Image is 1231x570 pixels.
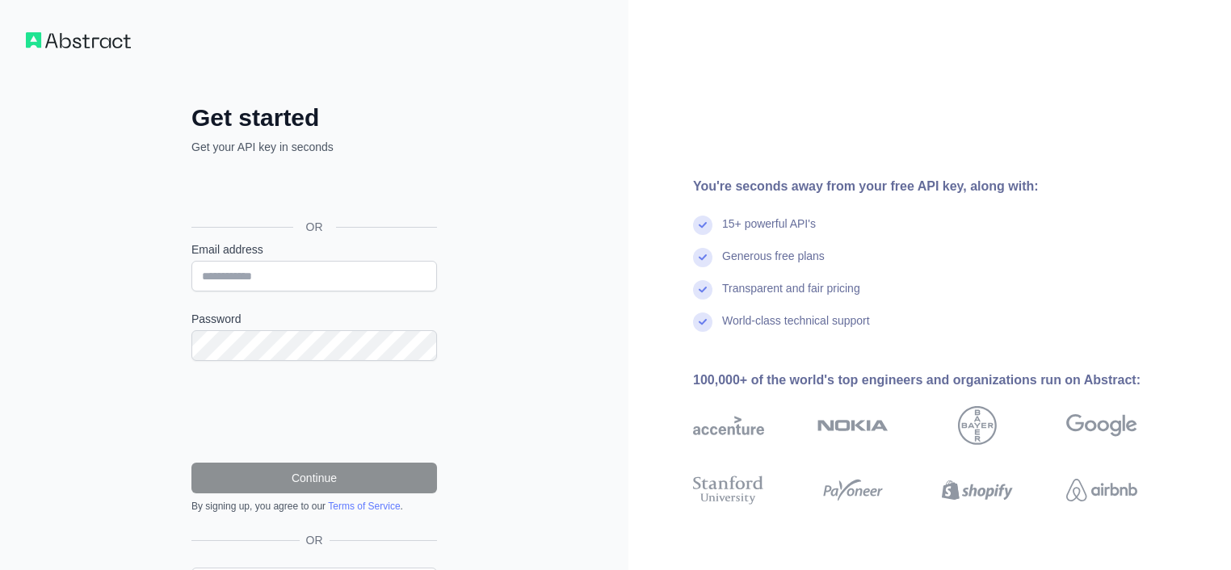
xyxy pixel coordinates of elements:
h2: Get started [191,103,437,132]
iframe: Sign in with Google Button [183,173,442,208]
img: check mark [693,312,712,332]
div: World-class technical support [722,312,870,345]
div: 100,000+ of the world's top engineers and organizations run on Abstract: [693,371,1189,390]
img: stanford university [693,472,764,508]
img: accenture [693,406,764,445]
img: check mark [693,280,712,300]
img: google [1066,406,1137,445]
div: You're seconds away from your free API key, along with: [693,177,1189,196]
img: nokia [817,406,889,445]
div: By signing up, you agree to our . [191,500,437,513]
div: 15+ powerful API's [722,216,816,248]
img: bayer [958,406,997,445]
button: Continue [191,463,437,493]
img: payoneer [817,472,889,508]
img: check mark [693,248,712,267]
label: Email address [191,241,437,258]
span: OR [293,219,336,235]
div: Generous free plans [722,248,825,280]
img: airbnb [1066,472,1137,508]
a: Terms of Service [328,501,400,512]
span: OR [300,532,330,548]
p: Get your API key in seconds [191,139,437,155]
img: Workflow [26,32,131,48]
img: check mark [693,216,712,235]
div: Transparent and fair pricing [722,280,860,312]
iframe: reCAPTCHA [191,380,437,443]
img: shopify [942,472,1013,508]
label: Password [191,311,437,327]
